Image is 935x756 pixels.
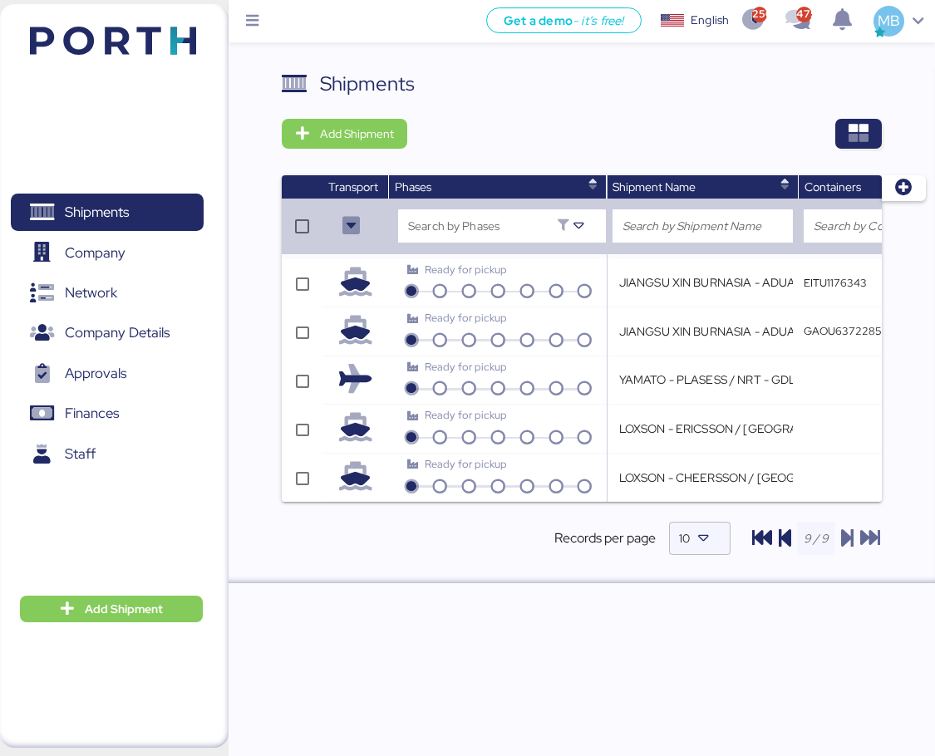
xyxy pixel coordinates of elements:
span: Transport [328,179,378,194]
span: Ready for pickup [425,408,507,422]
span: Ready for pickup [425,360,507,374]
span: Shipments [65,200,129,224]
a: Staff [11,435,204,474]
span: Company Details [65,321,170,345]
a: Shipments [11,194,204,232]
span: Ready for pickup [425,263,507,277]
input: Search by Shipment Name [623,216,784,236]
div: English [691,12,729,29]
div: Shipments [320,69,415,99]
span: 10 [679,531,690,546]
span: Add Shipment [85,599,163,619]
span: Containers [805,179,861,194]
span: Ready for pickup [425,311,507,325]
a: Finances [11,395,204,433]
button: Add Shipment [20,596,203,622]
span: Approvals [65,361,126,385]
span: Staff [65,442,96,466]
button: Add Shipment [282,119,407,149]
span: Ready for pickup [425,457,507,471]
q-button: GAOU6372285 [804,324,882,338]
a: Approvals [11,355,204,393]
span: MB [878,10,900,32]
a: Network [11,274,204,312]
a: Company Details [11,314,204,352]
input: 9 / 9 [797,522,836,555]
a: Company [11,233,204,272]
span: Phases [395,179,431,194]
button: Menu [239,7,267,36]
q-button: EITU1176343 [804,276,867,290]
span: Add Shipment [320,124,394,144]
span: Company [65,241,125,265]
span: Finances [65,401,119,425]
span: Records per page [554,528,656,548]
span: Shipment Name [613,179,696,194]
span: Network [65,281,117,305]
